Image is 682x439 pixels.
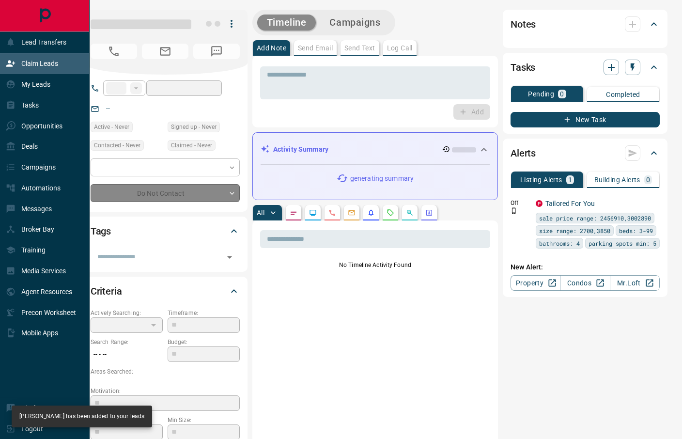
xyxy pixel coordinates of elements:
[260,261,490,269] p: No Timeline Activity Found
[91,219,240,243] div: Tags
[589,238,656,248] span: parking spots min: 5
[619,226,653,235] span: beds: 3-99
[568,176,572,183] p: 1
[91,44,137,59] span: No Number
[328,209,336,217] svg: Calls
[425,209,433,217] svg: Agent Actions
[520,176,562,183] p: Listing Alerts
[511,13,660,36] div: Notes
[223,251,236,264] button: Open
[528,91,554,97] p: Pending
[91,367,240,376] p: Areas Searched:
[545,200,595,207] a: Tailored For You
[406,209,414,217] svg: Opportunities
[106,105,110,112] a: --
[511,56,660,79] div: Tasks
[511,112,660,127] button: New Task
[560,275,610,291] a: Condos
[367,209,375,217] svg: Listing Alerts
[387,209,394,217] svg: Requests
[91,338,163,346] p: Search Range:
[94,141,140,150] span: Contacted - Never
[594,176,640,183] p: Building Alerts
[511,60,535,75] h2: Tasks
[94,122,129,132] span: Active - Never
[309,209,317,217] svg: Lead Browsing Activity
[606,91,640,98] p: Completed
[511,207,517,214] svg: Push Notification Only
[273,144,328,155] p: Activity Summary
[350,173,414,184] p: generating summary
[511,16,536,32] h2: Notes
[539,213,651,223] span: sale price range: 2456910,3002890
[290,209,297,217] svg: Notes
[19,408,144,424] div: [PERSON_NAME] has been added to your leads
[511,199,530,207] p: Off
[257,209,264,216] p: All
[91,223,111,239] h2: Tags
[257,45,286,51] p: Add Note
[646,176,650,183] p: 0
[536,200,542,207] div: property.ca
[511,275,560,291] a: Property
[320,15,390,31] button: Campaigns
[91,309,163,317] p: Actively Searching:
[511,141,660,165] div: Alerts
[539,238,580,248] span: bathrooms: 4
[560,91,564,97] p: 0
[193,44,240,59] span: No Number
[511,145,536,161] h2: Alerts
[91,387,240,395] p: Motivation:
[91,283,122,299] h2: Criteria
[539,226,610,235] span: size range: 2700,3850
[511,262,660,272] p: New Alert:
[142,44,188,59] span: No Email
[168,338,240,346] p: Budget:
[91,280,240,303] div: Criteria
[91,346,163,362] p: -- - --
[257,15,316,31] button: Timeline
[91,184,240,202] div: Do Not Contact
[171,122,217,132] span: Signed up - Never
[261,141,490,158] div: Activity Summary
[168,309,240,317] p: Timeframe:
[171,141,212,150] span: Claimed - Never
[610,275,660,291] a: Mr.Loft
[348,209,356,217] svg: Emails
[168,416,240,424] p: Min Size:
